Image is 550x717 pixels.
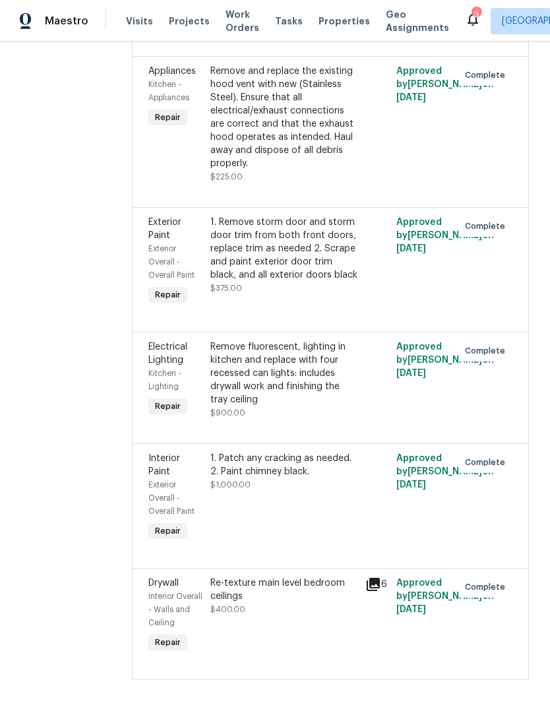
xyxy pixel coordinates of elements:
span: Repair [150,524,186,538]
span: Repair [150,288,186,301]
div: Remove fluorescent, lighting in kitchen and replace with four recessed can lights: includes drywa... [210,340,357,406]
span: Complete [465,580,510,594]
div: Remove and replace the existing hood vent with new (Stainless Steel). Ensure that all electrical/... [210,65,357,170]
span: Projects [169,15,210,28]
span: [DATE] [396,93,426,102]
span: Kitchen - Lighting [148,369,181,390]
span: Work Orders [226,8,259,34]
span: Electrical Lighting [148,342,187,365]
span: $900.00 [210,409,245,417]
span: Interior Overall - Walls and Ceiling [148,592,202,627]
span: Repair [150,111,186,124]
span: Visits [126,15,153,28]
span: Maestro [45,15,88,28]
span: [DATE] [396,605,426,614]
span: Kitchen - Appliances [148,80,189,102]
span: Repair [150,400,186,413]
span: Approved by [PERSON_NAME] on [396,67,494,102]
span: Interior Paint [148,454,180,476]
span: $375.00 [210,284,242,292]
span: Approved by [PERSON_NAME] on [396,454,494,489]
span: Drywall [148,578,179,588]
span: Approved by [PERSON_NAME] on [396,218,494,253]
div: Re-texture main level bedroom ceilings [210,577,357,603]
span: Appliances [148,67,196,76]
span: Complete [465,220,510,233]
div: 1. Patch any cracking as needed. 2. Paint chimney black. [210,452,357,478]
span: [DATE] [396,480,426,489]
span: Exterior Overall - Overall Paint [148,245,195,279]
span: $1,000.00 [210,481,251,489]
span: $400.00 [210,606,245,613]
span: Tasks [275,16,303,26]
span: Properties [319,15,370,28]
span: Geo Assignments [386,8,449,34]
span: Repair [150,636,186,649]
div: 6 [365,577,388,592]
span: Approved by [PERSON_NAME] on [396,342,494,378]
span: Approved by [PERSON_NAME] on [396,578,494,614]
span: Complete [465,69,510,82]
span: [DATE] [396,244,426,253]
div: 1. Remove storm door and storm door trim from both front doors, replace trim as needed 2. Scrape ... [210,216,357,282]
span: $225.00 [210,173,243,181]
span: Exterior Paint [148,218,181,240]
span: Exterior Overall - Overall Paint [148,481,195,515]
span: [DATE] [396,369,426,378]
div: 3 [472,8,481,21]
span: Complete [465,456,510,469]
span: Complete [465,344,510,358]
